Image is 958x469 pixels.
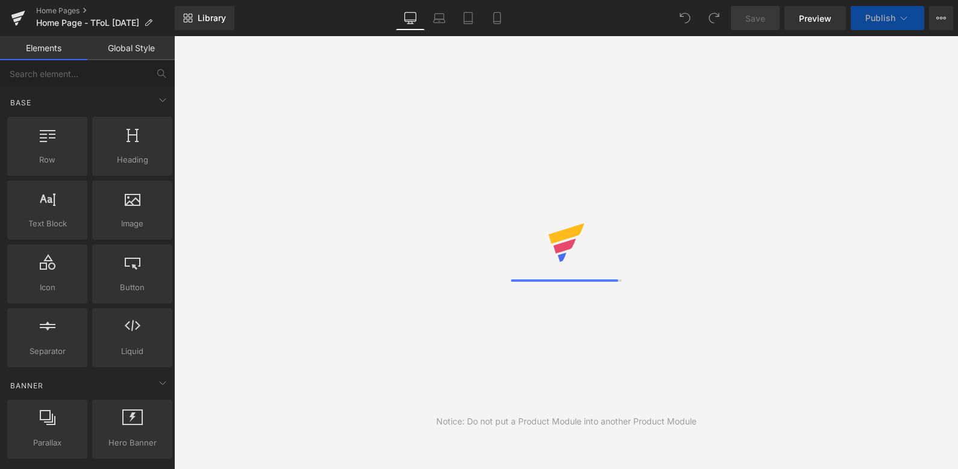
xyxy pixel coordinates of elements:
a: Tablet [454,6,483,30]
span: Library [198,13,226,23]
a: Desktop [396,6,425,30]
span: Hero Banner [96,436,169,449]
span: Banner [9,380,45,391]
span: Parallax [11,436,84,449]
a: Preview [784,6,846,30]
span: Row [11,154,84,166]
span: Home Page - TFoL [DATE] [36,18,139,28]
span: Publish [865,13,895,23]
span: Preview [799,12,831,25]
a: New Library [175,6,234,30]
a: Home Pages [36,6,175,16]
span: Image [96,217,169,230]
span: Button [96,281,169,294]
a: Mobile [483,6,512,30]
div: Notice: Do not put a Product Module into another Product Module [436,415,697,428]
span: Separator [11,345,84,358]
span: Save [745,12,765,25]
span: Heading [96,154,169,166]
button: Redo [702,6,726,30]
a: Laptop [425,6,454,30]
span: Base [9,97,33,108]
button: More [929,6,953,30]
span: Liquid [96,345,169,358]
button: Publish [851,6,924,30]
button: Undo [673,6,697,30]
span: Text Block [11,217,84,230]
a: Global Style [87,36,175,60]
span: Icon [11,281,84,294]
